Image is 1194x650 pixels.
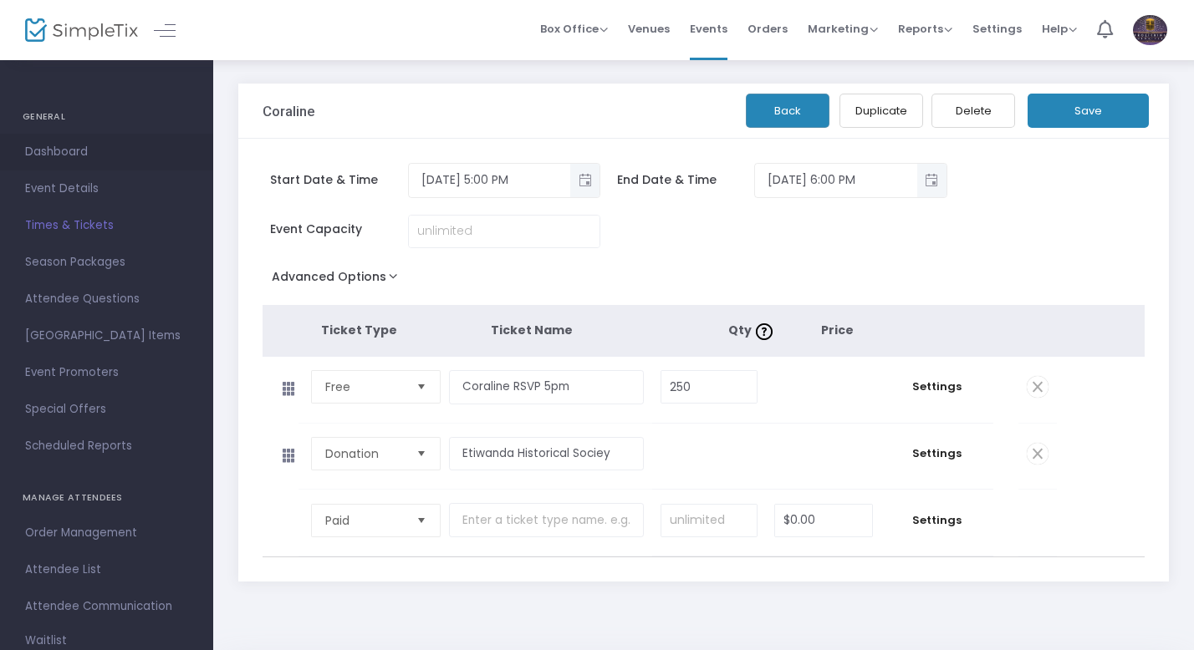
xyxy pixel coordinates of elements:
span: Start Date & Time [270,171,408,189]
span: Box Office [540,21,608,37]
span: Event Details [25,178,188,200]
span: Event Promoters [25,362,188,383]
span: Settings [890,512,985,529]
span: Settings [890,445,985,462]
span: Special Offers [25,399,188,420]
span: Attendee List [25,559,188,581]
span: Qty [728,322,777,338]
input: Price [775,505,871,536]
span: Settings [890,378,985,395]
span: Settings [972,8,1022,50]
button: Select [410,505,433,536]
span: Help [1042,21,1077,37]
h4: MANAGE ATTENDEES [23,481,191,515]
span: Reports [898,21,952,37]
span: Orders [748,8,788,50]
span: Free [325,378,404,395]
button: Back [746,94,829,128]
button: Advanced Options [263,265,414,295]
h4: GENERAL [23,100,191,134]
input: unlimited [661,505,758,536]
span: Attendee Communication [25,596,188,617]
span: Ticket Type [321,322,397,338]
button: Duplicate [839,94,923,128]
span: Waitlist [25,632,67,649]
span: Donation [325,445,404,462]
button: Delete [931,94,1015,128]
h3: Coraline [263,103,315,119]
input: Select date & time [409,166,570,194]
span: Marketing [808,21,878,37]
span: Price [821,322,854,338]
span: Paid [325,512,404,529]
span: Venues [628,8,670,50]
span: Events [690,8,727,50]
span: Scheduled Reports [25,435,188,457]
input: Enter a ticket type name. e.g. General Admission [449,503,643,537]
button: Toggle popup [570,164,600,197]
input: Enter donation name [449,437,643,471]
span: End Date & Time [617,171,755,189]
span: [GEOGRAPHIC_DATA] Items [25,325,188,347]
button: Select [410,438,433,470]
button: Save [1028,94,1149,128]
span: Order Management [25,522,188,544]
input: Enter a ticket type name. e.g. General Admission [449,370,643,404]
span: Season Packages [25,251,188,273]
span: Ticket Name [491,322,573,338]
span: Dashboard [25,141,188,163]
span: Attendee Questions [25,288,188,310]
span: Event Capacity [270,221,408,238]
input: Select date & time [755,166,916,194]
button: Toggle popup [917,164,947,197]
button: Select [410,371,433,403]
span: Times & Tickets [25,215,188,236]
input: unlimited [409,216,600,247]
img: question-mark [756,323,773,340]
